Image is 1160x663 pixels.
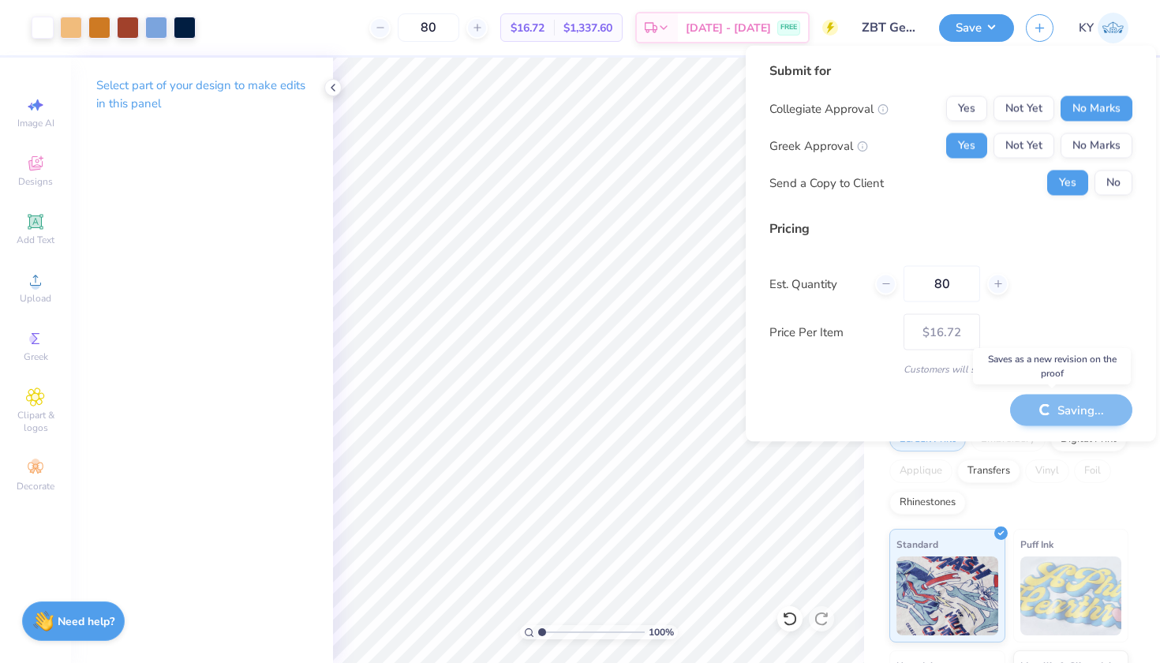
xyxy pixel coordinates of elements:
div: Applique [889,459,952,483]
div: Rhinestones [889,491,966,515]
button: Yes [946,133,987,159]
div: Pricing [769,219,1132,238]
a: KY [1079,13,1128,43]
span: $16.72 [511,20,544,36]
div: Vinyl [1025,459,1069,483]
button: No Marks [1061,96,1132,122]
span: Image AI [17,117,54,129]
span: Greek [24,350,48,363]
div: Foil [1074,459,1111,483]
input: Untitled Design [850,12,927,43]
span: Standard [896,536,938,552]
span: Clipart & logos [8,409,63,434]
button: Yes [946,96,987,122]
input: – – [904,266,980,302]
span: FREE [780,22,797,33]
img: Puff Ink [1020,556,1122,635]
span: 100 % [649,625,674,639]
button: No Marks [1061,133,1132,159]
label: Price Per Item [769,323,892,341]
span: KY [1079,19,1094,37]
div: Collegiate Approval [769,99,889,118]
div: Send a Copy to Client [769,174,884,192]
button: Not Yet [993,133,1054,159]
span: Upload [20,292,51,305]
span: Designs [18,175,53,188]
p: Select part of your design to make edits in this panel [96,77,308,113]
div: Submit for [769,62,1132,81]
input: – – [398,13,459,42]
button: Not Yet [993,96,1054,122]
span: Puff Ink [1020,536,1053,552]
strong: Need help? [58,614,114,629]
img: Standard [896,556,998,635]
div: Saves as a new revision on the proof [973,348,1131,384]
div: Transfers [957,459,1020,483]
span: Add Text [17,234,54,246]
span: Decorate [17,480,54,493]
span: $1,337.60 [563,20,612,36]
div: Greek Approval [769,137,868,155]
span: [DATE] - [DATE] [686,20,771,36]
img: Kiersten York [1098,13,1128,43]
button: No [1095,170,1132,196]
button: Save [939,14,1014,42]
label: Est. Quantity [769,275,863,293]
button: Yes [1047,170,1088,196]
div: Customers will see this price on HQ. [769,362,1132,376]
